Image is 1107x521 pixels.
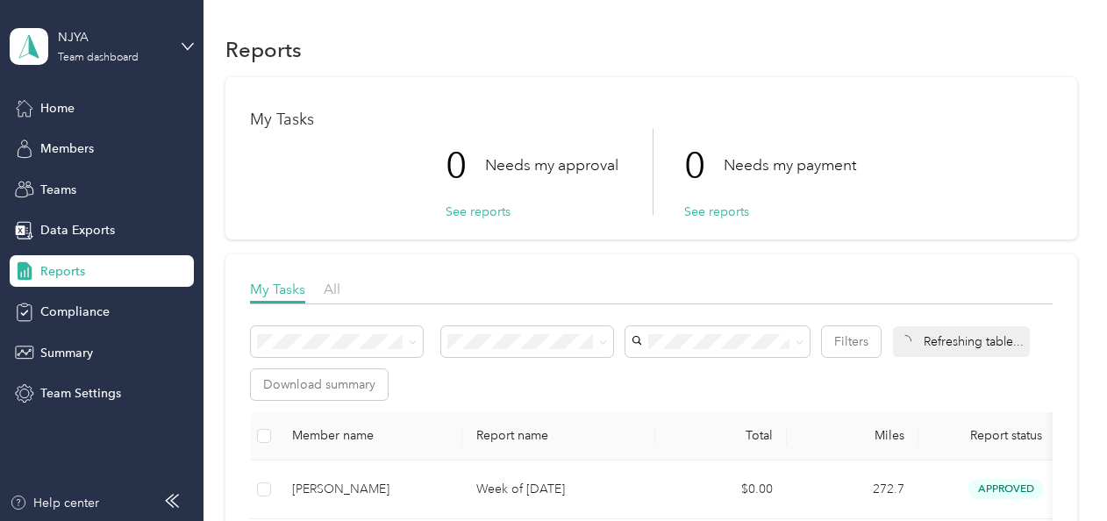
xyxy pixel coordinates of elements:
div: NJYA [58,28,168,46]
div: Miles [801,428,904,443]
span: Team Settings [40,384,121,403]
p: Needs my approval [485,154,618,176]
p: Needs my payment [724,154,856,176]
iframe: Everlance-gr Chat Button Frame [1009,423,1107,521]
div: Total [669,428,773,443]
h1: My Tasks [250,111,1053,129]
div: Member name [292,428,448,443]
span: approved [968,479,1043,499]
div: Refreshing table... [893,326,1030,357]
div: Team dashboard [58,53,139,63]
span: Members [40,139,94,158]
p: Week of [DATE] [476,480,641,499]
button: Download summary [251,369,388,400]
th: Report name [462,412,655,460]
p: 0 [446,129,485,203]
span: Compliance [40,303,110,321]
button: See reports [684,203,749,221]
span: Data Exports [40,221,115,239]
span: Summary [40,344,93,362]
button: See reports [446,203,511,221]
td: 272.7 [787,460,918,519]
span: Report status [932,428,1080,443]
span: My Tasks [250,281,305,297]
td: $0.00 [655,460,787,519]
span: Home [40,99,75,118]
th: Member name [278,412,462,460]
button: Help center [10,494,99,512]
span: All [324,281,340,297]
span: Reports [40,262,85,281]
button: Filters [822,326,881,357]
p: 0 [684,129,724,203]
div: [PERSON_NAME] [292,480,448,499]
span: Teams [40,181,76,199]
h1: Reports [225,40,302,59]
